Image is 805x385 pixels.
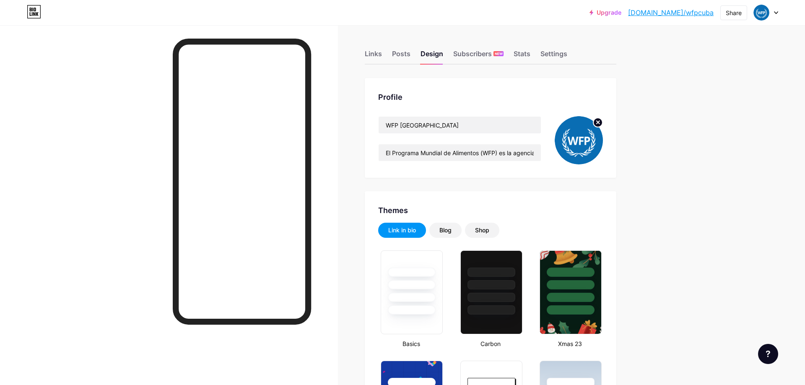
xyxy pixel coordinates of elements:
[540,49,567,64] div: Settings
[379,117,541,133] input: Name
[726,8,742,17] div: Share
[628,8,714,18] a: [DOMAIN_NAME]/wfpcuba
[555,116,603,164] img: wfpcuba
[421,49,443,64] div: Design
[439,226,452,234] div: Blog
[514,49,530,64] div: Stats
[388,226,416,234] div: Link in bio
[495,51,503,56] span: NEW
[537,339,603,348] div: Xmas 23
[753,5,769,21] img: wfpcuba
[453,49,504,64] div: Subscribers
[378,339,444,348] div: Basics
[475,226,489,234] div: Shop
[378,91,603,103] div: Profile
[589,9,621,16] a: Upgrade
[378,205,603,216] div: Themes
[458,339,524,348] div: Carbon
[365,49,382,64] div: Links
[379,144,541,161] input: Bio
[392,49,410,64] div: Posts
